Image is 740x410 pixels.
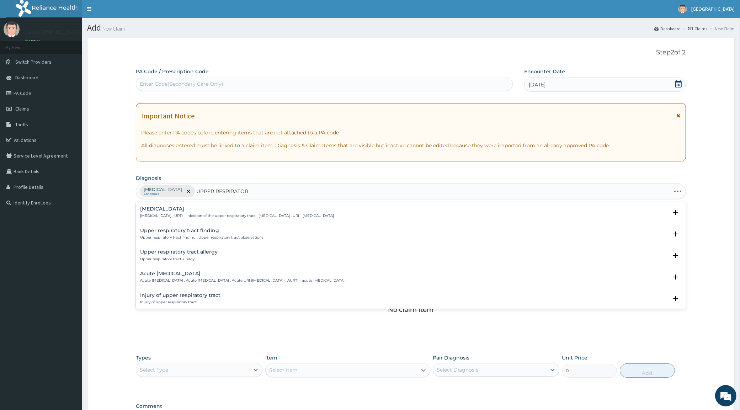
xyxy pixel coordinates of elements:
div: Select Type [140,366,168,373]
h1: Important Notice [141,112,195,120]
p: Upper respiratory tract allergy [140,257,218,262]
p: Step 2 of 2 [136,49,686,57]
i: open select status [671,294,680,303]
img: d_794563401_company_1708531726252_794563401 [13,36,29,53]
p: Upper respiratory tract finding , Upper respiratory tract observations [140,235,263,240]
a: Online [25,39,42,44]
h1: Add [87,23,735,32]
p: Injury of upper respiratory tract [140,300,220,305]
div: Chat with us now [37,40,119,49]
h4: Upper respiratory tract finding [140,228,263,233]
a: Claims [688,26,707,32]
i: open select status [671,273,680,281]
i: open select status [671,230,680,238]
span: remove selection option [185,188,192,195]
p: Acute [MEDICAL_DATA] , Acute [MEDICAL_DATA] , Acute URI ([MEDICAL_DATA]) , AURTI - acute [MEDICAL... [140,278,345,283]
p: All diagnoses entered must be linked to a claim item. Diagnosis & Claim Items that are visible bu... [141,142,680,149]
p: [GEOGRAPHIC_DATA] [25,29,84,35]
span: Claims [15,106,29,112]
img: User Image [678,5,687,14]
button: Add [620,363,675,378]
p: No claim item [388,306,433,313]
li: New Claim [708,26,735,32]
i: open select status [671,251,680,260]
i: open select status [671,208,680,217]
span: [DATE] [529,81,545,88]
h4: [MEDICAL_DATA] [140,206,334,212]
span: We're online! [41,90,98,161]
img: User Image [4,21,20,37]
span: Switch Providers [15,59,52,65]
div: Select Diagnosis [437,366,478,373]
p: Please enter PA codes before entering items that are not attached to a PA code [141,129,680,136]
span: Dashboard [15,74,38,81]
label: Pair Diagnosis [433,354,469,361]
small: New Claim [101,26,125,31]
p: [MEDICAL_DATA] [144,187,182,192]
span: [GEOGRAPHIC_DATA] [691,6,735,12]
label: Types [136,355,151,361]
textarea: Type your message and hit 'Enter' [4,194,135,219]
span: Tariffs [15,121,28,128]
p: [MEDICAL_DATA] , URTI - Infection of the upper respiratory tract , [MEDICAL_DATA] , URI - [MEDICA... [140,213,334,218]
label: Encounter Date [524,68,565,75]
div: Enter Code(Secondary Care Only) [140,80,223,87]
label: Unit Price [562,354,588,361]
label: PA Code / Prescription Code [136,68,209,75]
label: Item [265,354,277,361]
h4: Acute [MEDICAL_DATA] [140,271,345,276]
h4: Upper respiratory tract allergy [140,249,218,255]
label: Comment [136,403,686,409]
a: Dashboard [654,26,681,32]
small: Confirmed [144,192,182,196]
h4: Injury of upper respiratory tract [140,293,220,298]
div: Minimize live chat window [117,4,134,21]
label: Diagnosis [136,175,161,182]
